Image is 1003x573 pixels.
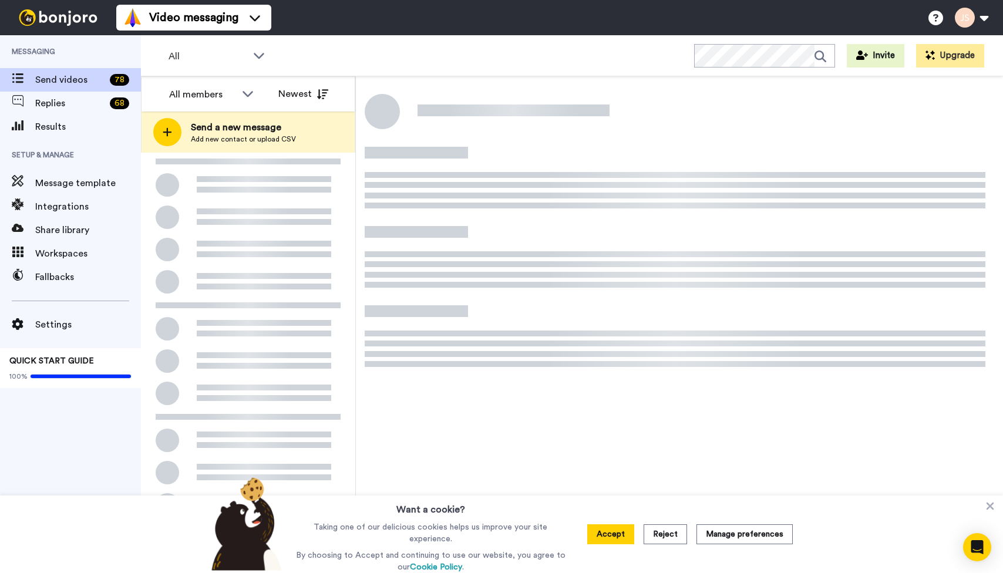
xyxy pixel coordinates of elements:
[35,270,141,284] span: Fallbacks
[293,521,568,545] p: Taking one of our delicious cookies helps us improve your site experience.
[35,73,105,87] span: Send videos
[587,524,634,544] button: Accept
[9,372,28,381] span: 100%
[35,200,141,214] span: Integrations
[293,550,568,573] p: By choosing to Accept and continuing to use our website, you agree to our .
[847,44,904,68] button: Invite
[396,496,465,517] h3: Want a cookie?
[270,82,337,106] button: Newest
[191,134,296,144] span: Add new contact or upload CSV
[191,120,296,134] span: Send a new message
[35,176,141,190] span: Message template
[201,477,288,571] img: bear-with-cookie.png
[916,44,984,68] button: Upgrade
[14,9,102,26] img: bj-logo-header-white.svg
[35,247,141,261] span: Workspaces
[110,74,129,86] div: 78
[9,357,94,365] span: QUICK START GUIDE
[35,96,105,110] span: Replies
[35,120,141,134] span: Results
[169,87,236,102] div: All members
[644,524,687,544] button: Reject
[963,533,991,561] div: Open Intercom Messenger
[35,223,141,237] span: Share library
[123,8,142,27] img: vm-color.svg
[110,97,129,109] div: 68
[35,318,141,332] span: Settings
[410,563,462,571] a: Cookie Policy
[696,524,793,544] button: Manage preferences
[149,9,238,26] span: Video messaging
[169,49,247,63] span: All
